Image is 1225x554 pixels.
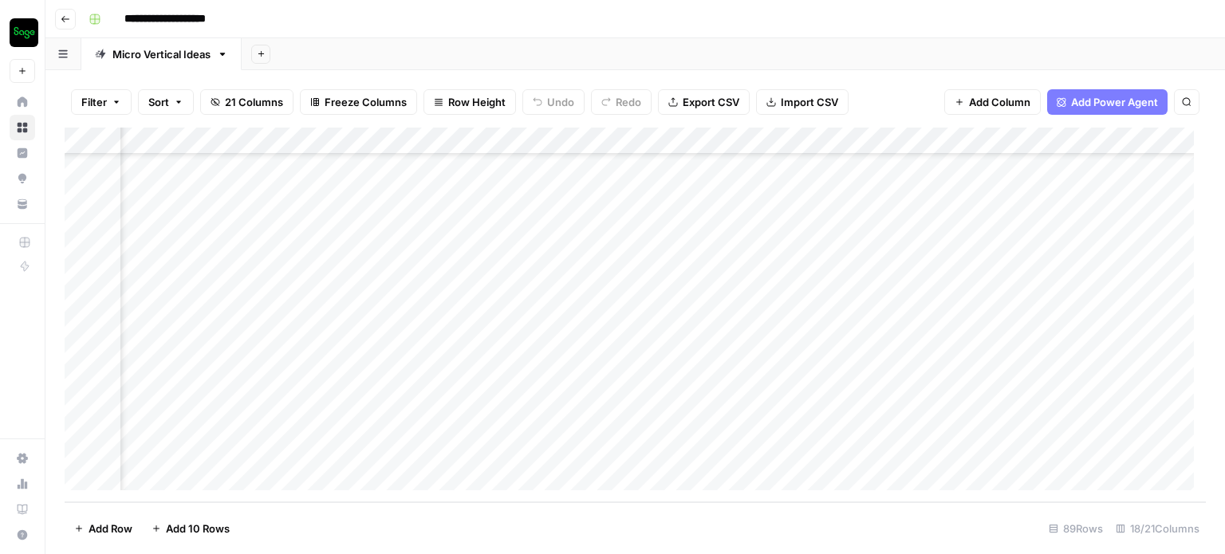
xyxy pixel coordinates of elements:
[300,89,417,115] button: Freeze Columns
[1109,516,1206,541] div: 18/21 Columns
[325,94,407,110] span: Freeze Columns
[89,521,132,536] span: Add Row
[200,89,293,115] button: 21 Columns
[112,46,211,62] div: Micro Vertical Ideas
[547,94,574,110] span: Undo
[71,89,132,115] button: Filter
[10,471,35,497] a: Usage
[10,18,38,47] img: Sage SEO Logo
[658,89,750,115] button: Export CSV
[781,94,838,110] span: Import CSV
[10,166,35,191] a: Opportunities
[65,516,142,541] button: Add Row
[10,115,35,140] a: Browse
[616,94,641,110] span: Redo
[969,94,1030,110] span: Add Column
[138,89,194,115] button: Sort
[591,89,652,115] button: Redo
[448,94,506,110] span: Row Height
[1042,516,1109,541] div: 89 Rows
[683,94,739,110] span: Export CSV
[142,516,239,541] button: Add 10 Rows
[423,89,516,115] button: Row Height
[166,521,230,536] span: Add 10 Rows
[944,89,1041,115] button: Add Column
[10,13,35,53] button: Workspace: Sage SEO
[1047,89,1168,115] button: Add Power Agent
[756,89,849,115] button: Import CSV
[10,446,35,471] a: Settings
[10,191,35,217] a: Your Data
[81,94,107,110] span: Filter
[148,94,169,110] span: Sort
[10,89,35,115] a: Home
[225,94,283,110] span: 21 Columns
[10,497,35,522] a: Learning Hub
[10,522,35,548] button: Help + Support
[522,89,585,115] button: Undo
[10,140,35,166] a: Insights
[81,38,242,70] a: Micro Vertical Ideas
[1071,94,1158,110] span: Add Power Agent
